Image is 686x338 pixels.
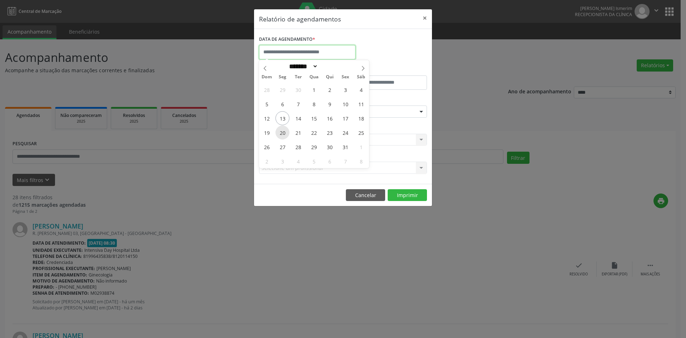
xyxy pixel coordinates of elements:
span: Outubro 16, 2025 [323,111,337,125]
span: Outubro 26, 2025 [260,140,274,154]
span: Outubro 15, 2025 [307,111,321,125]
span: Outubro 9, 2025 [323,97,337,111]
span: Outubro 7, 2025 [291,97,305,111]
span: Outubro 17, 2025 [338,111,352,125]
span: Novembro 3, 2025 [275,154,289,168]
span: Novembro 1, 2025 [354,140,368,154]
span: Setembro 28, 2025 [260,83,274,97]
span: Seg [275,75,290,79]
span: Setembro 30, 2025 [291,83,305,97]
span: Novembro 7, 2025 [338,154,352,168]
select: Month [287,63,318,70]
input: Year [318,63,342,70]
span: Outubro 23, 2025 [323,126,337,139]
span: Outubro 22, 2025 [307,126,321,139]
h5: Relatório de agendamentos [259,14,341,24]
span: Outubro 29, 2025 [307,140,321,154]
span: Outubro 12, 2025 [260,111,274,125]
span: Outubro 4, 2025 [354,83,368,97]
span: Qui [322,75,338,79]
span: Outubro 27, 2025 [275,140,289,154]
span: Outubro 11, 2025 [354,97,368,111]
label: ATÉ [345,64,427,75]
span: Outubro 5, 2025 [260,97,274,111]
span: Novembro 8, 2025 [354,154,368,168]
label: DATA DE AGENDAMENTO [259,34,315,45]
span: Ter [290,75,306,79]
span: Novembro 5, 2025 [307,154,321,168]
span: Outubro 2, 2025 [323,83,337,97]
span: Outubro 19, 2025 [260,126,274,139]
span: Novembro 2, 2025 [260,154,274,168]
span: Sáb [353,75,369,79]
button: Close [418,9,432,27]
span: Outubro 18, 2025 [354,111,368,125]
button: Imprimir [388,189,427,201]
span: Outubro 8, 2025 [307,97,321,111]
span: Outubro 3, 2025 [338,83,352,97]
span: Outubro 6, 2025 [275,97,289,111]
span: Outubro 25, 2025 [354,126,368,139]
span: Outubro 10, 2025 [338,97,352,111]
span: Setembro 29, 2025 [275,83,289,97]
button: Cancelar [346,189,385,201]
span: Outubro 14, 2025 [291,111,305,125]
span: Outubro 20, 2025 [275,126,289,139]
span: Outubro 31, 2025 [338,140,352,154]
span: Outubro 1, 2025 [307,83,321,97]
span: Outubro 21, 2025 [291,126,305,139]
span: Outubro 30, 2025 [323,140,337,154]
span: Novembro 4, 2025 [291,154,305,168]
span: Sex [338,75,353,79]
span: Outubro 24, 2025 [338,126,352,139]
span: Outubro 28, 2025 [291,140,305,154]
span: Outubro 13, 2025 [275,111,289,125]
span: Novembro 6, 2025 [323,154,337,168]
span: Dom [259,75,275,79]
span: Qua [306,75,322,79]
